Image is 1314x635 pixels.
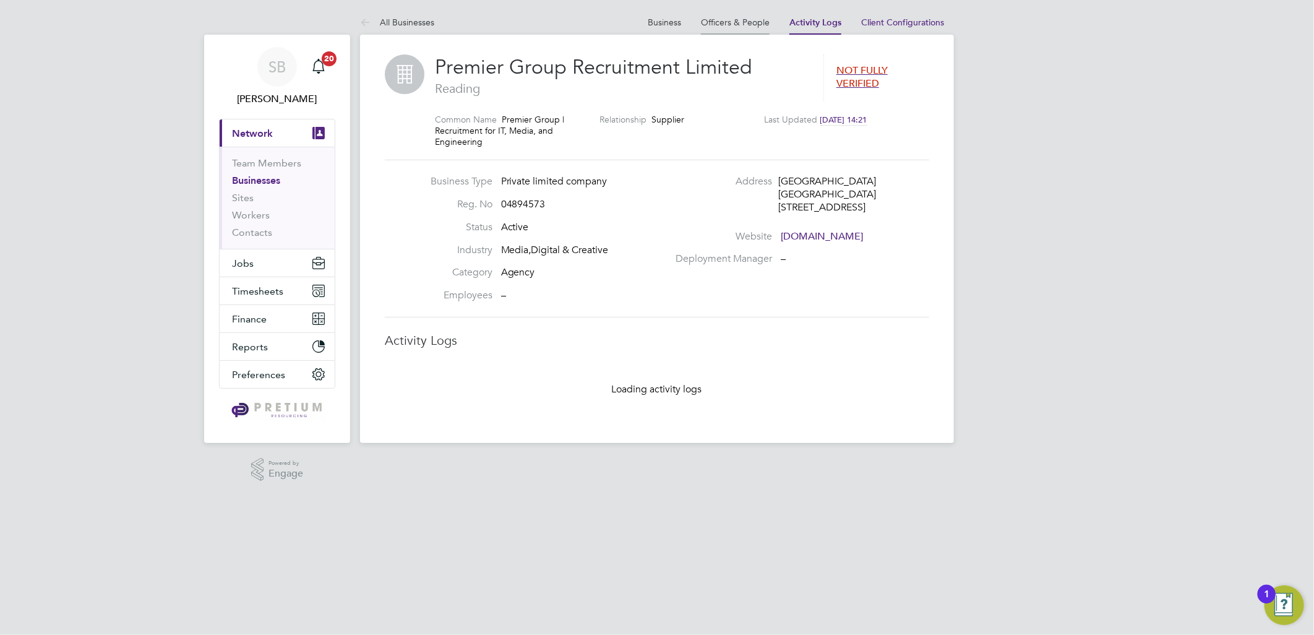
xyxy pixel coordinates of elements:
label: Address [668,175,772,188]
span: 20 [322,51,337,66]
span: – [501,289,506,301]
img: pretium-logo-retina.png [228,401,325,421]
span: Private limited company [501,175,608,188]
button: Jobs [220,249,335,277]
span: Timesheets [232,285,283,297]
a: 20 [306,47,331,87]
div: 1 [1264,594,1269,610]
span: Supplier [651,114,684,125]
a: SB[PERSON_NAME] [219,47,335,106]
span: Finance [232,313,267,325]
span: Client Configurations [861,17,944,28]
span: Agency [501,266,535,279]
label: Common Name [435,114,497,125]
span: 04894573 [501,198,546,210]
span: Jobs [232,257,254,269]
button: Network [220,119,335,147]
a: Officers & People [701,17,770,28]
a: Contacts [232,227,272,238]
label: Relationship [599,114,646,125]
label: Industry [424,244,492,257]
button: Timesheets [220,277,335,305]
a: Businesses [232,175,280,186]
span: Reading [435,80,811,97]
button: Open Resource Center, 1 new notification [1265,585,1304,625]
span: Active [501,221,529,233]
span: Preferences [232,369,285,381]
span: Loading activity logs [611,383,703,395]
span: Engage [268,469,303,479]
div: [GEOGRAPHIC_DATA] [778,175,896,188]
span: – [781,253,786,265]
button: Finance [220,305,335,332]
span: Network [232,127,273,139]
nav: Main navigation [204,35,350,443]
a: Workers [232,209,270,221]
a: Team Members [232,157,301,169]
span: Premier Group | Recruitment for IT, Media, and Engineering [435,114,564,147]
span: Media,Digital & Creative [501,244,609,256]
span: Premier Group Recruitment Limited [435,55,752,79]
a: Sites [232,192,254,204]
div: [STREET_ADDRESS] [778,201,896,214]
button: Preferences [220,361,335,388]
label: Business Type [424,175,492,188]
span: Reports [232,341,268,353]
a: Go to home page [219,401,335,421]
a: All Businesses [360,17,434,28]
label: Website [668,230,772,243]
label: Category [424,266,492,279]
span: Sasha Baird [219,92,335,106]
label: Last Updated [765,114,818,125]
a: Powered byEngage [251,458,304,482]
div: [GEOGRAPHIC_DATA] [778,188,896,201]
label: Employees [424,289,492,302]
h3: Activity Logs [385,332,929,348]
span: SB [268,59,286,75]
div: Network [220,147,335,249]
label: Deployment Manager [668,253,772,266]
label: Status [424,221,492,234]
a: Business [648,17,681,28]
button: Reports [220,333,335,360]
a: [DOMAIN_NAME] [781,230,863,243]
a: Activity Logs [789,17,841,28]
span: NOT FULLY VERIFIED [836,64,888,90]
label: Reg. No [424,198,492,211]
span: Powered by [268,458,303,469]
span: [DATE] 14:21 [820,114,867,125]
